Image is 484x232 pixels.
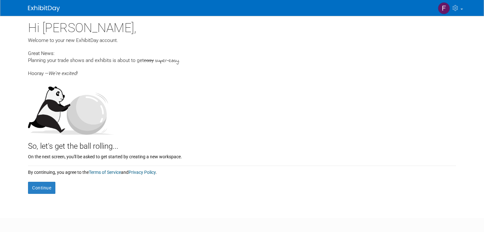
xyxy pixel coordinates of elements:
[438,2,450,14] img: Fraser Kirkwood
[129,170,156,175] a: Privacy Policy
[28,16,456,37] div: Hi [PERSON_NAME],
[28,135,456,152] div: So, let's get the ball rolling...
[49,71,78,76] span: We're excited!
[144,58,154,63] span: easy
[155,57,179,65] span: super-easy
[28,65,456,77] div: Hooray —
[28,5,60,12] img: ExhibitDay
[28,182,55,194] button: Continue
[28,80,114,135] img: Let's get the ball rolling
[89,170,121,175] a: Terms of Service
[28,57,456,65] div: Planning your trade shows and exhibits is about to get .
[28,152,456,160] div: On the next screen, you'll be asked to get started by creating a new workspace.
[28,37,456,44] div: Welcome to your new ExhibitDay account.
[28,166,456,175] div: By continuing, you agree to the and .
[28,50,456,57] div: Great News:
